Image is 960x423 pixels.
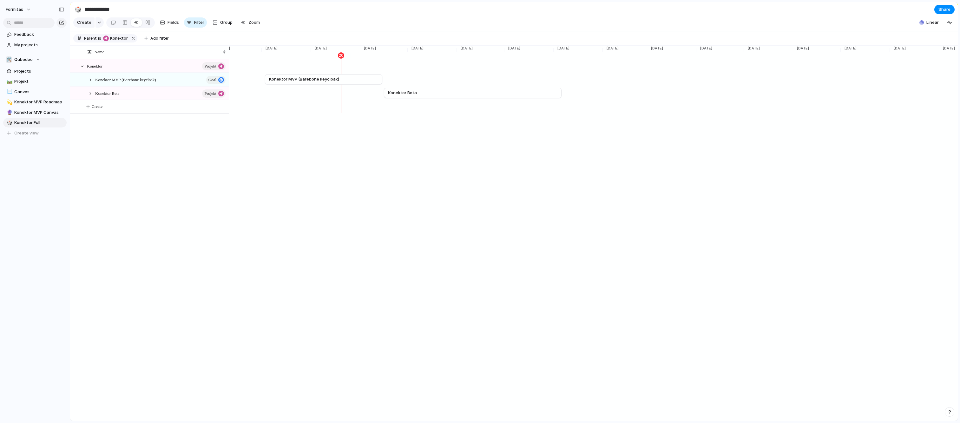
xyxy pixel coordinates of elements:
[934,5,955,14] button: Share
[95,76,156,83] span: Konektor MVP (Barebone keycloak)
[73,4,83,15] button: 🎲
[6,99,12,105] button: 💫
[202,89,226,98] button: Projekt
[75,5,82,14] div: 🎲
[269,76,339,82] span: Konektor MVP (Barebone keycloak)
[504,46,522,51] span: [DATE]
[202,62,226,70] button: Projekt
[3,77,67,86] a: 🛤️Projekt
[248,19,260,26] span: Zoom
[77,19,91,26] span: Create
[97,35,102,42] button: is
[95,89,119,97] span: Konektor Beta
[917,18,941,27] button: Linear
[7,78,11,85] div: 🛤️
[7,119,11,127] div: 🎲
[841,46,858,51] span: [DATE]
[457,46,475,51] span: [DATE]
[194,19,204,26] span: Filter
[208,75,216,84] span: goal
[890,46,908,51] span: [DATE]
[14,42,64,48] span: My projects
[209,17,236,28] button: Group
[220,19,233,26] span: Group
[793,46,811,51] span: [DATE]
[206,76,226,84] button: goal
[14,109,64,116] span: Konektor MVP Canvas
[939,46,957,51] span: [DATE]
[3,87,67,97] a: 📃Canvas
[262,46,279,51] span: [DATE]
[157,17,181,28] button: Fields
[3,97,67,107] a: 💫Konektor MVP Roadmap
[92,103,102,110] span: Create
[238,17,262,28] button: Zoom
[938,6,950,13] span: Share
[7,99,11,106] div: 💫
[87,62,102,69] span: Konektor
[14,68,64,75] span: Projects
[6,6,23,13] span: Formitas
[311,46,329,51] span: [DATE]
[204,62,216,71] span: Projekt
[3,40,67,50] a: My projects
[3,67,67,76] a: Projects
[6,120,12,126] button: 🎲
[14,89,64,95] span: Canvas
[14,130,39,136] span: Create view
[102,35,129,42] button: Konektor
[388,90,417,96] span: Konektor Beta
[7,109,11,116] div: 🔮
[141,34,173,43] button: Add filter
[6,89,12,95] button: 📃
[269,75,378,84] a: Konektor MVP (Barebone keycloak)
[14,99,64,105] span: Konektor MVP Roadmap
[184,17,207,28] button: Filter
[554,46,571,51] span: [DATE]
[103,36,128,41] span: Konektor
[3,128,67,138] button: Create view
[14,78,64,85] span: Projekt
[204,89,216,98] span: Projekt
[3,118,67,127] a: 🎲Konektor Full
[360,46,378,51] span: [DATE]
[7,88,11,95] div: 📃
[388,88,557,98] a: Konektor Beta
[150,36,169,41] span: Add filter
[647,46,665,51] span: [DATE]
[6,56,12,63] div: 🛠️
[73,17,95,28] button: Create
[14,31,64,38] span: Feedback
[3,30,67,39] a: Feedback
[110,36,128,41] span: Konektor
[76,100,239,113] button: Create
[84,36,97,41] span: Parent
[3,4,34,15] button: Formitas
[3,55,67,64] button: 🛠️Qubedoo
[408,46,425,51] span: [DATE]
[744,46,762,51] span: [DATE]
[3,108,67,117] a: 🔮Konektor MVP Canvas
[168,19,179,26] span: Fields
[696,46,714,51] span: [DATE]
[6,78,12,85] button: 🛤️
[926,19,939,26] span: Linear
[603,46,621,51] span: [DATE]
[6,109,12,116] button: 🔮
[98,36,101,41] span: is
[14,120,64,126] span: Konektor Full
[14,56,33,63] span: Qubedoo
